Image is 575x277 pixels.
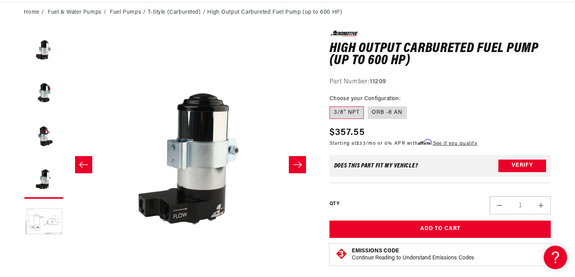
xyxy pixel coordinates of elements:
[330,140,477,147] p: Starting at /mo or 0% APR with .
[335,248,348,260] img: Emissions code
[24,8,39,17] a: Home
[289,156,306,173] button: Slide right
[418,139,432,145] span: Affirm
[334,163,418,169] div: Does This part fit My vehicle?
[24,160,63,199] button: Load image 4 in gallery view
[370,79,386,85] strong: 11209
[330,201,339,207] label: QTY
[75,156,92,173] button: Slide left
[24,203,63,242] button: Load image 5 in gallery view
[433,141,477,146] a: See if you qualify - Learn more about Affirm Financing (opens in modal)
[110,8,141,17] a: Fuel Pumps
[356,141,366,146] span: $33
[352,248,474,262] button: Emissions CodeContinue Reading to Understand Emissions Codes
[352,255,474,262] p: Continue Reading to Understand Emissions Codes
[24,117,63,156] button: Load image 3 in gallery view
[330,106,364,119] label: 3/8" NPT
[330,126,365,140] span: $357.55
[24,31,63,70] button: Load image 1 in gallery view
[207,8,342,17] li: High Output Carbureted Fuel Pump (up to 600 HP)
[24,74,63,113] button: Load image 2 in gallery view
[352,248,399,254] strong: Emissions Code
[24,8,551,17] nav: breadcrumbs
[330,43,551,67] h1: High Output Carbureted Fuel Pump (up to 600 HP)
[48,8,102,17] a: Fuel & Water Pumps
[368,106,407,119] label: ORB -8 AN
[330,95,401,103] legend: Choose your Configuration:
[330,221,551,238] button: Add to Cart
[498,160,546,172] button: Verify
[330,77,551,87] div: Part Number:
[148,8,208,17] li: T-Style (Carbureted)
